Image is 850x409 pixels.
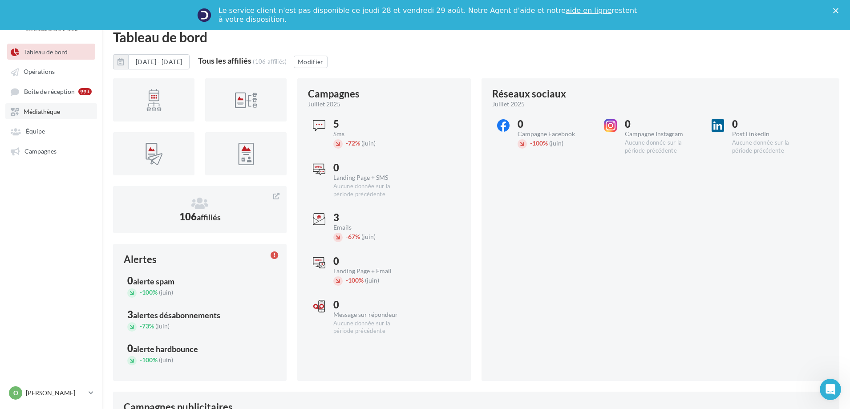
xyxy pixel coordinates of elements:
button: [DATE] - [DATE] [113,54,190,69]
div: Sms [333,131,408,137]
div: Aucune donnée sur la période précédente [333,182,408,198]
span: Équipe [26,128,45,135]
div: Aucune donnée sur la période précédente [625,139,699,155]
span: 100% [530,139,548,147]
a: Médiathèque [5,103,97,119]
div: Campagne Facebook [518,131,592,137]
div: Message sur répondeur [333,312,408,318]
p: [PERSON_NAME] [26,389,85,397]
div: 0 [333,300,408,310]
span: Opérations [24,68,55,76]
div: 0 [333,256,408,266]
span: - [346,276,348,284]
div: Campagne Instagram [625,131,699,137]
span: (juin) [549,139,563,147]
span: - [140,288,142,296]
div: Aucune donnée sur la période précédente [333,320,408,336]
span: 100% [140,288,158,296]
div: 0 [518,119,592,129]
a: Boîte de réception 99+ [5,83,97,100]
span: (juin) [365,276,379,284]
div: Post LinkedIn [732,131,806,137]
span: 73% [140,322,154,330]
button: [DATE] - [DATE] [128,54,190,69]
div: 3 [333,213,408,223]
div: Fermer [833,8,842,13]
span: Tableau de bord [24,48,68,56]
div: 99+ [78,88,92,95]
div: Emails [333,224,408,231]
img: Profile image for Service-Client [197,8,211,22]
div: 0 [127,344,272,353]
span: - [346,233,348,240]
div: alerte hardbounce [133,345,198,353]
span: - [346,139,348,147]
span: 100% [346,276,364,284]
span: 67% [346,233,360,240]
a: Campagnes [5,143,97,159]
span: - [140,322,142,330]
a: Opérations [5,63,97,79]
div: Landing Page + Email [333,268,408,274]
div: Le service client n'est pas disponible ce jeudi 28 et vendredi 29 août. Notre Agent d'aide et not... [219,6,639,24]
span: (juin) [155,322,170,330]
div: Tableau de bord [113,30,839,44]
div: 5 [333,119,408,129]
span: 100% [140,356,158,364]
iframe: Intercom live chat [820,379,841,400]
span: Médiathèque [24,108,60,115]
div: Alertes [124,255,157,264]
span: Boîte de réception [24,88,75,95]
span: affiliés [197,212,221,222]
span: juillet 2025 [492,100,525,109]
span: (juin) [159,356,173,364]
span: (juin) [361,139,376,147]
div: Campagnes [308,89,360,99]
a: Tableau de bord [5,44,97,60]
span: (juin) [159,288,173,296]
button: Modifier [294,56,328,68]
a: O [PERSON_NAME] [7,385,95,401]
div: 0 [732,119,806,129]
a: aide en ligne [566,6,611,15]
div: 0 [625,119,699,129]
div: Réseaux sociaux [492,89,566,99]
div: Aucune donnée sur la période précédente [732,139,806,155]
span: - [530,139,532,147]
span: 72% [346,139,360,147]
span: - [140,356,142,364]
span: (juin) [361,233,376,240]
a: Équipe [5,123,97,139]
div: (106 affiliés) [253,58,287,65]
div: 3 [127,310,272,320]
div: alerte spam [133,277,174,285]
span: O [13,389,18,397]
div: Tous les affiliés [198,57,251,65]
div: 0 [333,163,408,173]
div: Landing Page + SMS [333,174,408,181]
div: alertes désabonnements [133,311,220,319]
span: Campagnes [24,147,57,155]
div: 0 [127,276,272,286]
span: 106 [179,211,221,223]
span: juillet 2025 [308,100,340,109]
